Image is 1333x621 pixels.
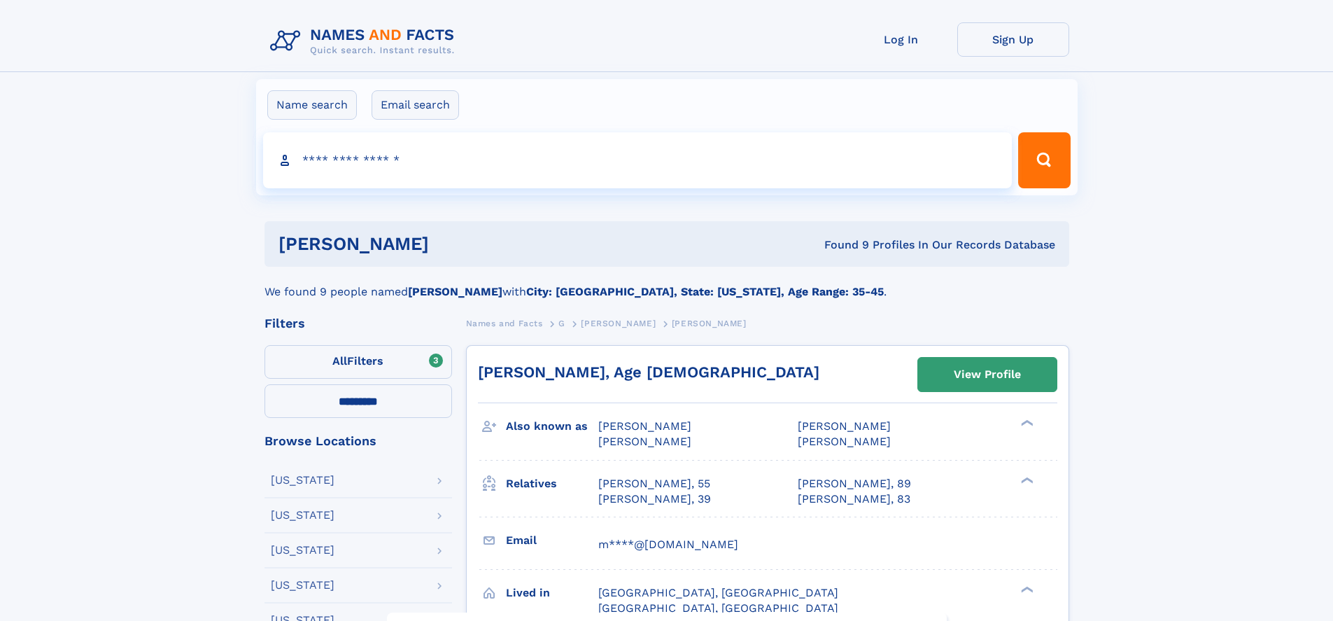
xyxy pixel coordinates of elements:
[581,314,656,332] a: [PERSON_NAME]
[265,22,466,60] img: Logo Names and Facts
[265,317,452,330] div: Filters
[526,285,884,298] b: City: [GEOGRAPHIC_DATA], State: [US_STATE], Age Range: 35-45
[506,414,598,438] h3: Also known as
[478,363,819,381] a: [PERSON_NAME], Age [DEMOGRAPHIC_DATA]
[271,475,334,486] div: [US_STATE]
[265,267,1069,300] div: We found 9 people named with .
[845,22,957,57] a: Log In
[954,358,1021,391] div: View Profile
[1017,475,1034,484] div: ❯
[558,319,565,328] span: G
[271,510,334,521] div: [US_STATE]
[1018,132,1070,188] button: Search Button
[798,419,891,433] span: [PERSON_NAME]
[506,529,598,552] h3: Email
[267,90,357,120] label: Name search
[265,345,452,379] label: Filters
[598,601,838,615] span: [GEOGRAPHIC_DATA], [GEOGRAPHIC_DATA]
[271,580,334,591] div: [US_STATE]
[1017,419,1034,428] div: ❯
[372,90,459,120] label: Email search
[672,319,747,328] span: [PERSON_NAME]
[598,476,710,491] a: [PERSON_NAME], 55
[598,586,838,599] span: [GEOGRAPHIC_DATA], [GEOGRAPHIC_DATA]
[798,435,891,448] span: [PERSON_NAME]
[271,545,334,556] div: [US_STATE]
[506,472,598,496] h3: Relatives
[957,22,1069,57] a: Sign Up
[263,132,1013,188] input: search input
[626,237,1055,253] div: Found 9 Profiles In Our Records Database
[1017,585,1034,594] div: ❯
[598,419,691,433] span: [PERSON_NAME]
[558,314,565,332] a: G
[798,491,910,507] a: [PERSON_NAME], 83
[918,358,1057,391] a: View Profile
[278,235,627,253] h1: [PERSON_NAME]
[598,491,711,507] a: [PERSON_NAME], 39
[798,476,911,491] a: [PERSON_NAME], 89
[598,435,691,448] span: [PERSON_NAME]
[506,581,598,605] h3: Lived in
[408,285,502,298] b: [PERSON_NAME]
[265,435,452,447] div: Browse Locations
[581,319,656,328] span: [PERSON_NAME]
[332,354,347,368] span: All
[466,314,543,332] a: Names and Facts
